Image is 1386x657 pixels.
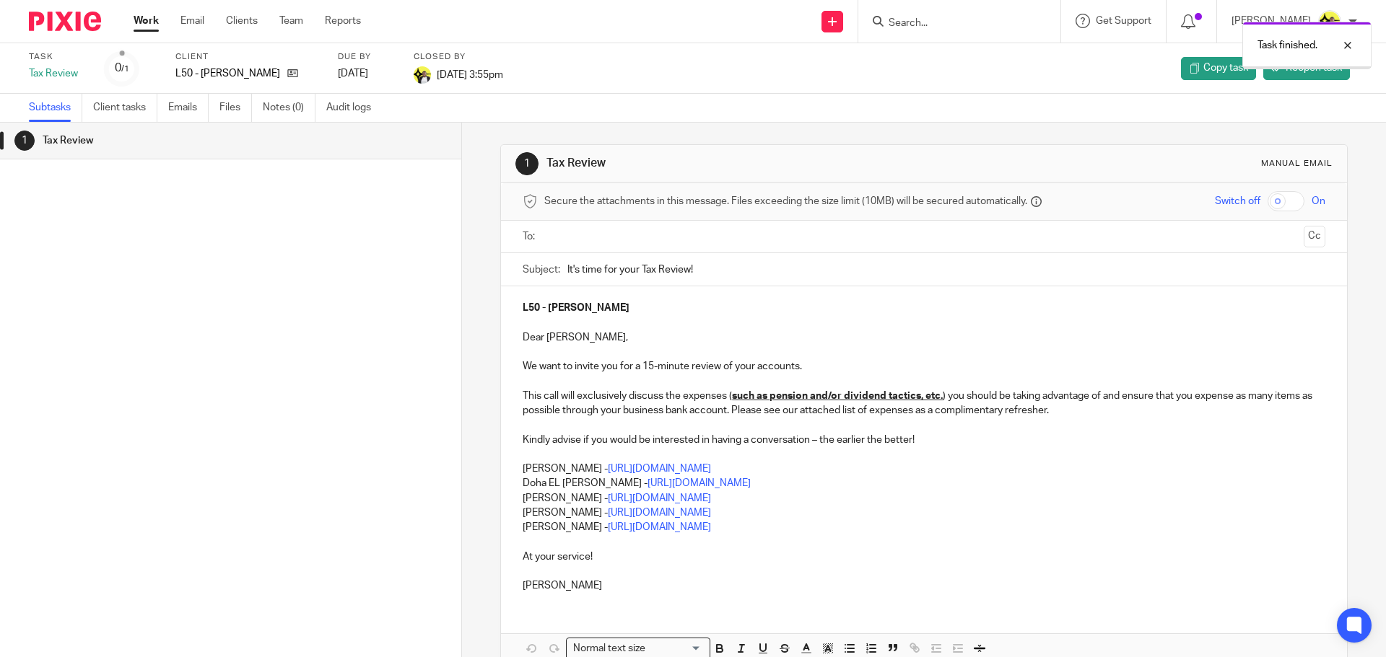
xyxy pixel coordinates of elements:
span: [DATE] 3:55pm [437,69,503,79]
button: Cc [1304,226,1325,247]
strong: L50 - [PERSON_NAME] [523,303,629,313]
a: Client tasks [93,94,157,122]
label: To: [523,229,539,244]
div: 0 [115,60,129,76]
p: We want to invite you for a 15-minute review of your accounts. [523,359,1325,374]
img: Pixie [29,12,101,31]
p: Task finished. [1258,38,1317,53]
p: L50 - [PERSON_NAME] [175,66,280,81]
img: Carine-Starbridge.jpg [1318,10,1341,33]
a: Notes (0) [263,94,315,122]
label: Closed by [414,51,503,63]
span: Switch off [1215,194,1260,208]
a: Reports [325,14,361,28]
p: [PERSON_NAME] - [523,520,1325,534]
h1: Tax Review [546,156,955,171]
label: Task [29,51,87,63]
p: [PERSON_NAME] - [523,462,1325,476]
p: This call will exclusively discuss the expenses ( ) you should be taking advantage of and ensure ... [523,389,1325,418]
div: [DATE] [338,66,396,81]
p: [PERSON_NAME] [523,578,1325,593]
p: Dear [PERSON_NAME], [523,330,1325,345]
h1: Tax Review [43,130,313,151]
p: [PERSON_NAME] - [523,506,1325,520]
p: [PERSON_NAME] - [523,491,1325,506]
a: Files [219,94,252,122]
a: Subtasks [29,94,82,122]
a: [URL][DOMAIN_NAME] [648,478,751,488]
a: Audit logs [326,94,382,122]
p: Kindly advise if you would be interested in having a conversation – the earlier the better! [523,433,1325,447]
label: Client [175,51,320,63]
div: 1 [14,131,35,151]
a: [URL][DOMAIN_NAME] [608,493,711,503]
label: Due by [338,51,396,63]
div: Manual email [1261,158,1333,169]
a: Clients [226,14,258,28]
div: Tax Review [29,66,87,81]
small: /1 [121,65,129,73]
a: [URL][DOMAIN_NAME] [608,464,711,474]
a: Work [134,14,159,28]
p: Doha EL [PERSON_NAME] - [523,476,1325,490]
div: 1 [515,152,539,175]
a: Email [180,14,204,28]
a: [URL][DOMAIN_NAME] [608,522,711,532]
input: Search for option [650,641,702,656]
label: Subject: [523,263,560,277]
img: Carine-Starbridge.jpg [414,66,431,84]
span: Normal text size [570,641,648,656]
p: At your service! [523,550,1325,564]
span: On [1312,194,1325,208]
a: Team [279,14,303,28]
span: Secure the attachments in this message. Files exceeding the size limit (10MB) will be secured aut... [544,194,1027,208]
a: [URL][DOMAIN_NAME] [608,508,711,518]
a: Emails [168,94,209,122]
u: such as pension and/or dividend tactics, etc. [732,391,943,401]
